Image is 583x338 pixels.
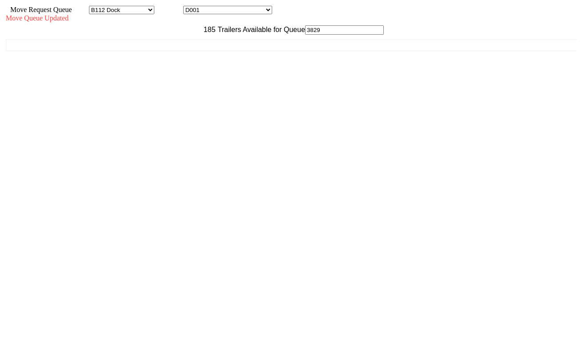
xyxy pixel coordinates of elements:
span: Move Request Queue [6,6,72,13]
span: Trailers Available for Queue [216,26,306,33]
span: 185 [199,26,216,33]
span: Area [73,6,87,13]
span: Move Queue Updated [6,14,68,22]
span: Location [156,6,181,13]
input: Filter Available Trailers [305,25,384,35]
